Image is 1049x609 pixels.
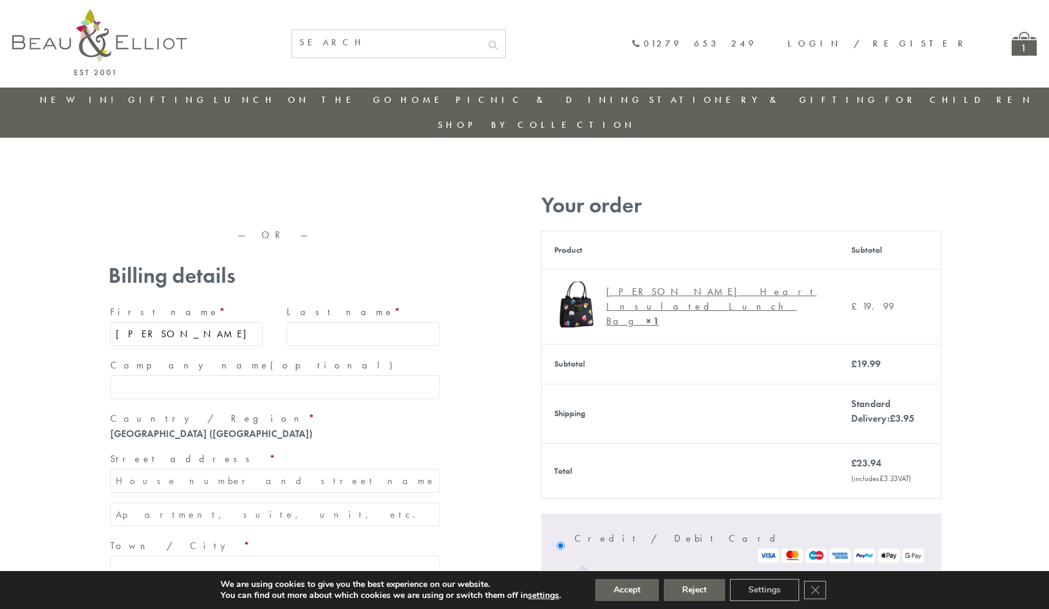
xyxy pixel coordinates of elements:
a: Home [400,94,449,106]
bdi: 19.99 [851,357,881,370]
h3: Billing details [108,263,442,288]
label: Town / City [110,536,440,556]
a: For Children [885,94,1034,106]
span: £ [851,300,862,313]
a: Lunch On The Go [214,94,395,106]
div: [PERSON_NAME] Heart Insulated Lunch Bag [606,285,818,329]
a: New in! [40,94,122,106]
img: logo [12,9,187,75]
span: £ [851,457,857,469]
span: £ [890,412,895,425]
span: £ [851,357,857,370]
bdi: 3.95 [890,412,914,425]
bdi: 19.99 [851,300,894,313]
h3: Your order [541,193,941,218]
button: Accept [595,579,659,601]
strong: [GEOGRAPHIC_DATA] ([GEOGRAPHIC_DATA]) [110,427,312,440]
label: Company name [110,356,440,375]
label: Credit / Debit Card [574,529,925,563]
input: Apartment, suite, unit, etc. (optional) [110,503,440,526]
p: We are using cookies to give you the best experience on our website. [220,579,561,590]
span: 3.33 [879,473,898,484]
a: Stationery & Gifting [649,94,879,106]
label: Standard Delivery: [851,397,914,425]
span: (optional) [270,359,400,372]
bdi: 23.94 [851,457,881,469]
iframe: Secure express checkout frame [106,188,274,217]
img: Stripe [757,548,925,563]
button: Close GDPR Cookie Banner [804,581,826,599]
span: £ [879,473,884,484]
label: Country / Region [110,409,440,428]
a: Shop by collection [438,119,636,131]
a: 01279 653 249 [631,39,757,49]
button: Settings [730,579,799,601]
input: House number and street name [110,469,440,493]
small: (includes VAT) [851,473,911,484]
iframe: Secure express checkout frame [276,188,444,217]
p: — OR — [108,230,442,241]
label: Last name [287,302,440,322]
th: Total [541,443,839,498]
a: Picnic & Dining [456,94,643,106]
a: Emily Heart Insulated Lunch Bag [PERSON_NAME] Heart Insulated Lunch Bag× 1 [554,282,827,332]
label: Street address [110,449,440,469]
button: settings [528,590,559,601]
p: You can find out more about which cookies we are using or switch them off in . [220,590,561,601]
th: Product [541,231,839,269]
label: First name [110,302,263,322]
input: SEARCH [292,30,481,55]
button: Reject [664,579,725,601]
img: Emily Heart Insulated Lunch Bag [554,282,600,327]
a: 1 [1012,32,1037,56]
th: Subtotal [541,344,839,384]
a: Login / Register [788,37,969,50]
th: Shipping [541,384,839,443]
a: Gifting [128,94,208,106]
th: Subtotal [839,231,941,269]
strong: × 1 [646,315,659,327]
